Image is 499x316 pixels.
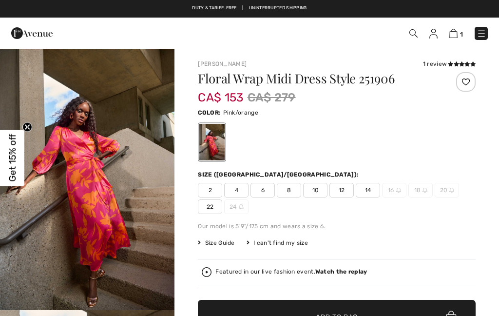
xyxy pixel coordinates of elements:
[449,29,458,38] img: Shopping Bag
[303,183,327,197] span: 10
[215,269,367,275] div: Featured in our live fashion event.
[329,183,354,197] span: 12
[356,183,380,197] span: 14
[198,238,234,247] span: Size Guide
[223,109,258,116] span: Pink/orange
[277,183,301,197] span: 8
[224,183,249,197] span: 4
[449,188,454,193] img: ring-m.svg
[422,188,427,193] img: ring-m.svg
[247,238,308,247] div: I can't find my size
[224,199,249,214] span: 24
[198,81,243,104] span: CA$ 153
[198,183,222,197] span: 2
[198,60,247,67] a: [PERSON_NAME]
[199,124,225,160] div: Pink/orange
[449,27,463,39] a: 1
[460,31,463,38] span: 1
[198,109,221,116] span: Color:
[11,23,53,43] img: 1ère Avenue
[423,59,476,68] div: 1 review
[409,29,418,38] img: Search
[477,29,486,39] img: Menu
[248,89,296,106] span: CA$ 279
[396,188,401,193] img: ring-m.svg
[198,170,361,179] div: Size ([GEOGRAPHIC_DATA]/[GEOGRAPHIC_DATA]):
[250,183,275,197] span: 6
[22,122,32,132] button: Close teaser
[315,268,367,275] strong: Watch the replay
[435,183,459,197] span: 20
[239,204,244,209] img: ring-m.svg
[202,267,211,277] img: Watch the replay
[429,29,438,39] img: My Info
[198,72,429,85] h1: Floral Wrap Midi Dress Style 251906
[11,28,53,37] a: 1ère Avenue
[198,199,222,214] span: 22
[382,183,406,197] span: 16
[466,245,489,270] iframe: Opens a widget where you can find more information
[408,183,433,197] span: 18
[7,134,18,182] span: Get 15% off
[198,222,476,231] div: Our model is 5'9"/175 cm and wears a size 6.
